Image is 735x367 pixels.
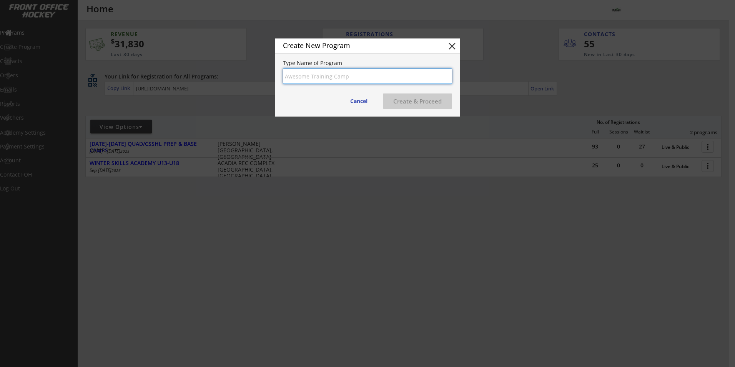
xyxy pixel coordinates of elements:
button: close [446,40,458,52]
button: Cancel [343,93,375,109]
button: Create & Proceed [383,93,452,109]
input: Awesome Training Camp [283,68,452,84]
div: Type Name of Program [283,60,452,66]
div: Create New Program [283,42,434,49]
